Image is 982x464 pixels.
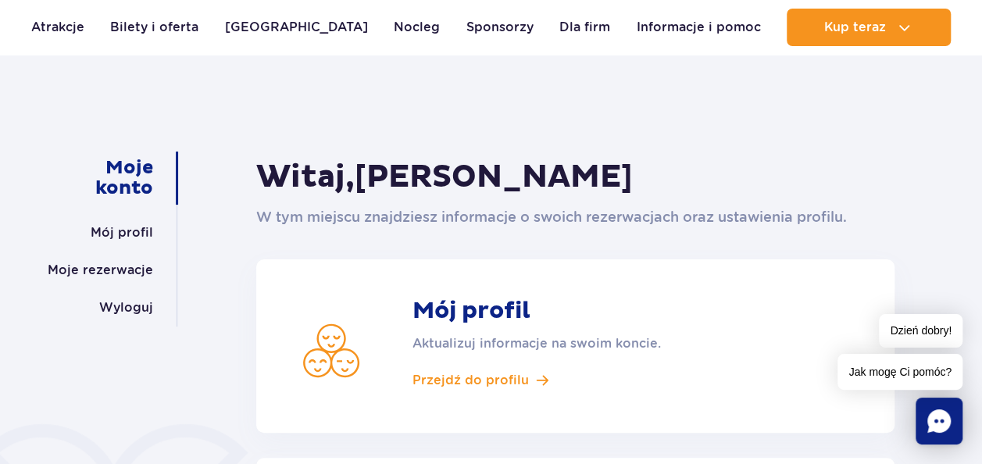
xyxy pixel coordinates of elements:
a: Wyloguj [99,289,153,327]
a: Dla firm [559,9,610,46]
a: Informacje i pomoc [637,9,761,46]
p: W tym miejscu znajdziesz informacje o swoich rezerwacjach oraz ustawienia profilu. [256,206,895,228]
a: Atrakcje [31,9,84,46]
p: Aktualizuj informacje na swoim koncie. [412,334,780,353]
a: Moje konto [52,152,153,205]
div: Chat [916,398,962,444]
h1: Witaj, [256,158,895,197]
span: [PERSON_NAME] [355,158,633,197]
span: Kup teraz [823,20,885,34]
strong: Mój profil [412,297,780,325]
span: Przejdź do profilu [412,372,529,389]
a: Przejdź do profilu [412,372,780,389]
a: [GEOGRAPHIC_DATA] [225,9,368,46]
a: Nocleg [394,9,440,46]
a: Moje rezerwacje [48,252,153,289]
span: Jak mogę Ci pomóc? [837,354,962,390]
span: Dzień dobry! [879,314,962,348]
a: Sponsorzy [466,9,534,46]
button: Kup teraz [787,9,951,46]
a: Bilety i oferta [110,9,198,46]
a: Mój profil [91,214,153,252]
